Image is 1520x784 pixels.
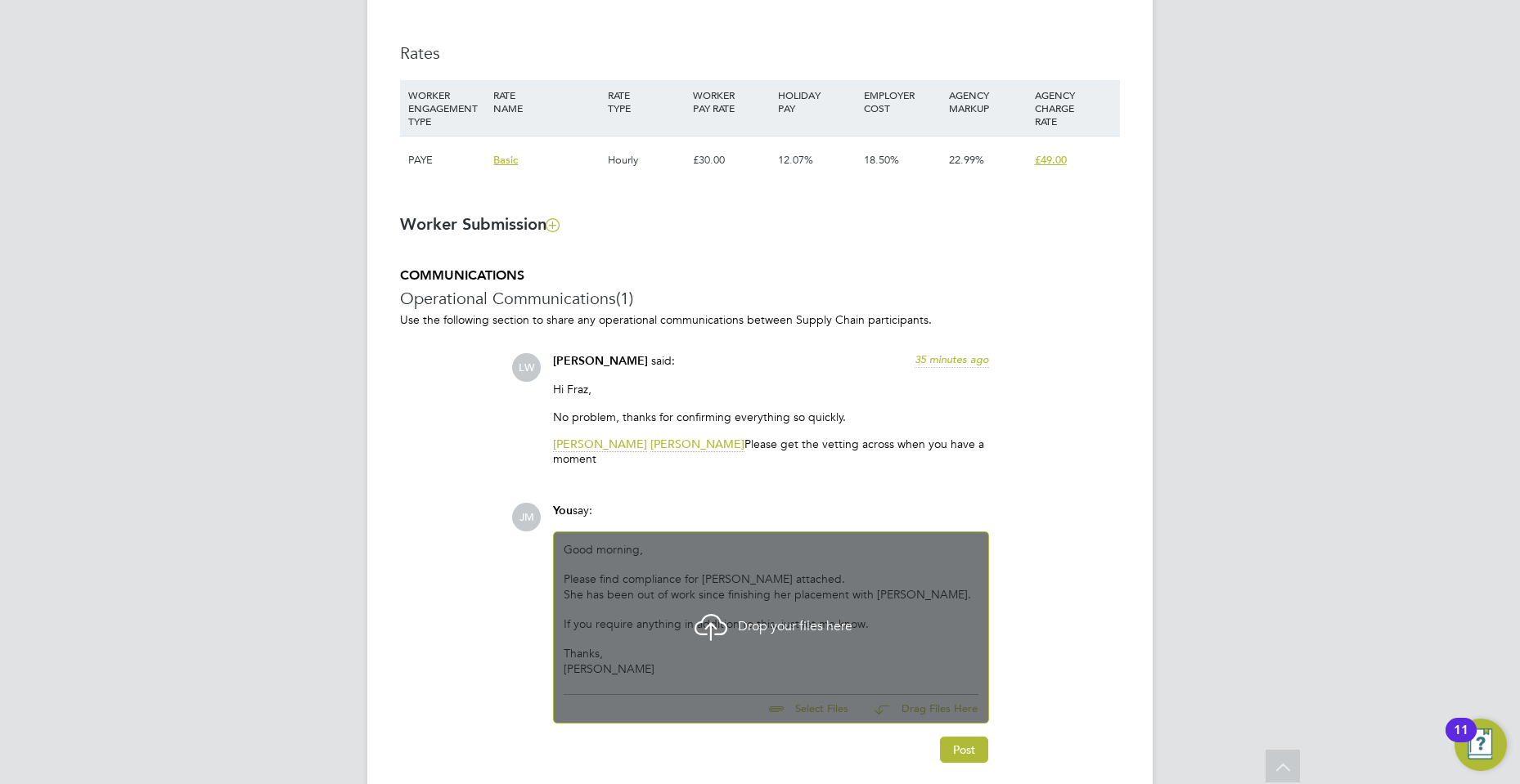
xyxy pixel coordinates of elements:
div: HOLIDAY PAY [774,80,859,123]
span: [PERSON_NAME] [650,437,744,452]
span: 18.50% [864,153,899,167]
span: [PERSON_NAME] [553,354,648,368]
span: JM [512,503,541,531]
div: If you require anything in addition to this, just let me know. [564,616,978,631]
button: Post [940,737,988,763]
span: Basic [493,153,518,167]
h5: COMMUNICATIONS [400,267,1120,284]
div: She has been out of work since finishing her placement with [PERSON_NAME]. [564,587,978,602]
button: Open Resource Center, 11 new notifications [1455,719,1507,771]
p: Please get the vetting across when you have a moment [553,437,989,466]
span: said: [651,353,675,368]
div: Good morning, [564,542,978,676]
span: £49.00 [1035,153,1067,167]
div: WORKER ENGAGEMENT TYPE [404,80,489,136]
div: PAYE [404,137,489,184]
span: You [553,504,573,517]
div: RATE TYPE [604,80,689,123]
span: (1) [616,288,633,309]
span: 35 minutes ago [915,352,989,366]
span: LW [512,353,541,382]
div: Thanks, [564,646,978,661]
div: EMPLOYER COST [860,80,945,123]
div: say: [553,503,989,531]
div: AGENCY MARKUP [945,80,1030,123]
div: RATE NAME [489,80,603,123]
div: £30.00 [689,137,774,184]
h3: Rates [400,43,1120,64]
div: Please find compliance for [PERSON_NAME] attached. [564,571,978,586]
b: Worker Submission [400,214,559,234]
span: [PERSON_NAME] [553,437,647,452]
div: Hourly [604,137,689,184]
div: 11 [1454,730,1468,751]
div: AGENCY CHARGE RATE [1031,80,1116,136]
span: 12.07% [778,153,813,167]
span: 22.99% [949,153,984,167]
div: [PERSON_NAME] [564,661,978,676]
div: WORKER PAY RATE [689,80,774,123]
button: Drag Files Here [861,692,978,727]
p: No problem, thanks for confirming everything so quickly. [553,410,989,424]
p: Use the following section to share any operational communications between Supply Chain participants. [400,312,1120,327]
h3: Operational Communications [400,288,1120,309]
p: Hi Fraz, [553,382,989,396]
